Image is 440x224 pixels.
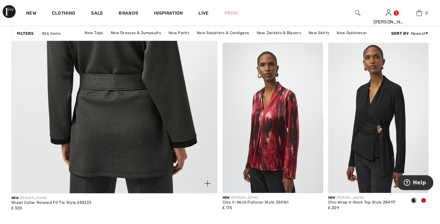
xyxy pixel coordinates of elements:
div: [PERSON_NAME] [223,196,289,201]
strong: Filters [17,31,34,36]
span: New [328,196,335,200]
div: Deep cherry [419,196,429,206]
a: Brands [119,10,139,17]
a: New Jackets & Blazers [254,29,304,37]
a: Clothing [52,10,75,17]
a: New Skirts [305,29,332,37]
div: : Newest [391,31,429,36]
a: New Tops [81,29,106,37]
div: Chic Wrap V-Neck Top Style 254117 [328,201,396,205]
img: 1ère Avenue [3,5,16,18]
span: New [11,196,19,200]
span: 426 items [42,31,61,36]
span: 0 [425,10,428,16]
span: ₤ 175 [223,206,232,210]
div: Chic V-Neck Pullover Style 254161 [223,201,289,205]
div: [PERSON_NAME] [328,196,396,201]
img: My Bag [417,9,422,17]
strong: Sort By [391,31,409,36]
a: 0 [404,9,435,17]
a: Live [199,10,209,17]
a: New Outerwear [334,29,371,37]
img: Chic Wrap V-Neck Top Style 254117. Black [328,43,429,193]
img: My Info [386,9,391,17]
a: Sale [91,10,103,17]
a: New [26,10,36,17]
iframe: Opens a widget where you can find more information [398,175,433,191]
span: ₤ 305 [11,206,22,211]
span: ₤ 209 [328,206,339,210]
div: [PERSON_NAME] [374,19,404,25]
span: New [223,196,230,200]
img: search the website [355,9,360,17]
img: plus_v2.svg [205,181,211,187]
span: Inspiration [154,10,183,17]
a: New Pants [165,29,193,37]
img: Chic V-Neck Pullover Style 254161. Black/red [223,43,323,193]
a: New Dresses & Jumpsuits [108,29,164,37]
a: New Sweaters & Cardigans [194,29,252,37]
div: [PERSON_NAME] [11,196,91,201]
a: Sign In [386,10,391,16]
div: Black [409,196,419,206]
div: Shawl Collar Relaxed Fit Tie Style 253223 [11,201,91,205]
a: Prom [225,10,238,17]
